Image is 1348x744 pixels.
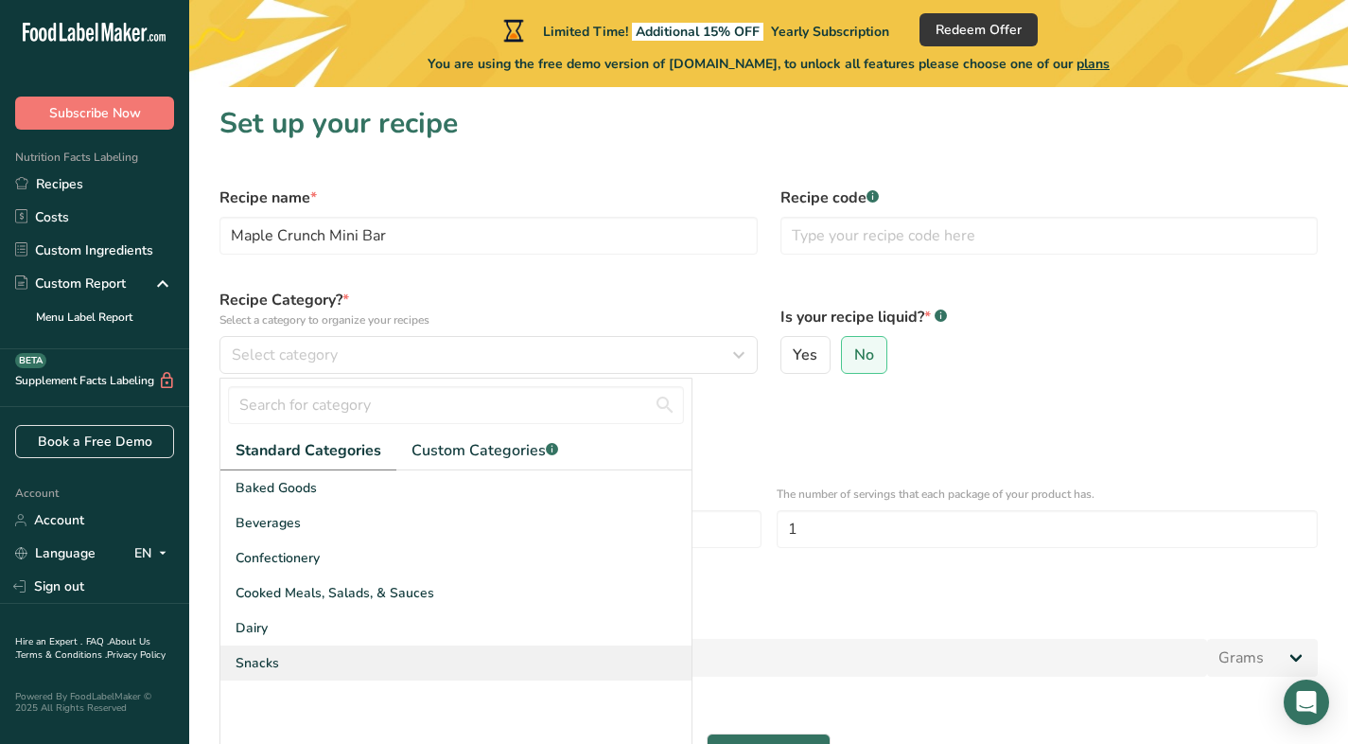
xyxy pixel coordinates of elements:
div: Open Intercom Messenger [1284,680,1329,725]
a: Language [15,537,96,570]
span: Select category [232,344,338,366]
span: Custom Categories [411,439,558,462]
div: OR [208,559,247,576]
span: Cooked Meals, Salads, & Sauces [236,583,434,603]
div: Specify the number of servings the recipe makes OR Fix a specific serving weight [219,431,1318,448]
span: plans [1077,55,1110,73]
label: Recipe name [219,186,758,209]
span: Dairy [236,618,268,638]
input: Type your recipe code here [780,217,1319,255]
p: Select a category to organize your recipes [219,311,758,328]
h1: Set up your recipe [219,102,1318,145]
label: Recipe Category? [219,289,758,328]
div: Define serving size details [219,408,1318,431]
input: Type your recipe name here [219,217,758,255]
a: About Us . [15,635,150,662]
input: Search for category [228,386,684,424]
span: Standard Categories [236,439,381,462]
span: Redeem Offer [936,20,1022,40]
a: Privacy Policy [107,648,166,662]
label: Is your recipe liquid? [780,306,1319,328]
label: Recipe code [780,186,1319,209]
div: Powered By FoodLabelMaker © 2025 All Rights Reserved [15,691,174,714]
a: Terms & Conditions . [16,648,107,662]
button: Redeem Offer [919,13,1038,46]
button: Subscribe Now [15,97,174,130]
div: BETA [15,353,46,368]
button: Select category [219,336,758,374]
span: Subscribe Now [49,103,141,123]
input: Type your serving size here [219,639,1207,677]
a: Book a Free Demo [15,425,174,458]
div: Limited Time! [499,19,889,42]
span: Yearly Subscription [771,23,889,41]
span: No [854,345,874,364]
span: Beverages [236,513,301,533]
div: EN [134,542,174,565]
a: FAQ . [86,635,109,648]
span: Baked Goods [236,478,317,498]
span: Snacks [236,653,279,673]
span: Additional 15% OFF [632,23,763,41]
span: You are using the free demo version of [DOMAIN_NAME], to unlock all features please choose one of... [428,54,1110,74]
span: Confectionery [236,548,320,568]
a: Hire an Expert . [15,635,82,648]
span: Yes [793,345,817,364]
p: The number of servings that each package of your product has. [777,486,1319,503]
p: Add recipe serving size. [219,614,1318,631]
div: Custom Report [15,274,126,293]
